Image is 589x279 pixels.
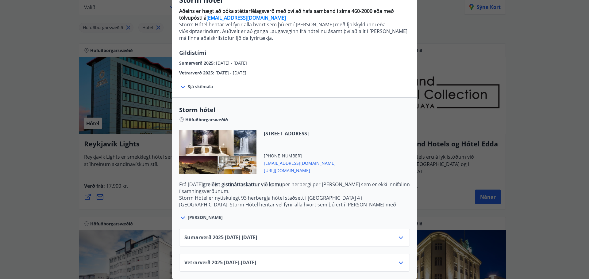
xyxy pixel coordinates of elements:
span: Storm hótel [179,106,410,114]
span: [DATE] - [DATE] [215,70,246,76]
span: [PHONE_NUMBER] [264,153,336,159]
strong: Aðeins er hægt að bóka stéttarfélagsverð með því að hafa samband í síma 460-2000 eða með tölvupós... [179,8,394,21]
p: Storm Hótel er nýtískulegt 93 herbergja hótel staðsett í [GEOGRAPHIC_DATA] 4 í [GEOGRAPHIC_DATA].... [179,194,410,221]
strong: greiðist gistináttaskattur við komu [203,181,282,188]
a: [EMAIL_ADDRESS][DOMAIN_NAME] [206,14,286,21]
span: [DATE] - [DATE] [216,60,247,66]
span: [STREET_ADDRESS] [264,130,336,137]
span: Höfuðborgarsvæðið [185,117,228,123]
p: Storm Hótel hentar vel fyrir alla hvort sem þú ert í [PERSON_NAME] með fjölskyldunni eða viðskipt... [179,21,410,41]
span: Sjá skilmála [188,84,213,90]
span: Sumarverð 2025 : [179,60,216,66]
span: Gildistími [179,49,206,56]
span: Vetrarverð 2025 : [179,70,215,76]
span: [PERSON_NAME] [188,214,223,221]
span: [URL][DOMAIN_NAME] [264,166,336,174]
span: [EMAIL_ADDRESS][DOMAIN_NAME] [264,159,336,166]
p: Frá [DATE] per herbergi per [PERSON_NAME] sem er ekki innifalinn í samningsverðunum. [179,181,410,194]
